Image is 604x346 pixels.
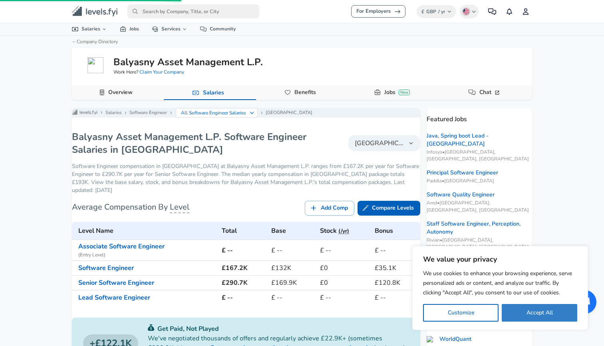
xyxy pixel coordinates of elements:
a: JobsNew [381,86,413,99]
a: Senior Software Engineer [78,278,154,287]
a: Add Comp [305,201,354,216]
a: Principal Software Engineer [427,169,498,177]
a: Compare Levels [358,201,420,216]
a: Benefits [291,86,319,99]
a: For Employers [351,5,405,18]
a: [GEOGRAPHIC_DATA] [266,110,312,116]
h6: £ -- [320,245,368,256]
a: Associate Software Engineer [78,242,165,251]
nav: primary [62,3,542,20]
span: Work Here? [113,69,184,76]
div: New [399,90,410,95]
h6: £ -- [271,245,314,256]
img: English (US) [463,8,469,15]
div: We value your privacy [412,246,588,330]
h6: £ -- [375,245,417,256]
button: (/yr) [338,226,349,236]
h6: £0 [320,277,368,288]
span: Rivian • [GEOGRAPHIC_DATA], [GEOGRAPHIC_DATA], [GEOGRAPHIC_DATA] [427,237,532,250]
p: Get Paid, Not Played [148,324,409,334]
h6: £ -- [375,292,417,303]
span: Infosys • [GEOGRAPHIC_DATA], [GEOGRAPHIC_DATA], [GEOGRAPHIC_DATA] [427,149,532,162]
a: Salaries [105,110,121,116]
h6: £120.8K [375,277,417,288]
a: Java, Spring boot Lead - [GEOGRAPHIC_DATA] [427,132,532,148]
h6: £290.7K [222,277,265,288]
a: Overview [105,86,136,99]
span: Amd • [GEOGRAPHIC_DATA], [GEOGRAPHIC_DATA], [GEOGRAPHIC_DATA] [427,200,532,213]
h6: £ -- [222,245,265,256]
h6: Stock [320,225,368,236]
button: Customize [423,304,499,322]
a: ←Company Directory [72,38,118,45]
h1: Balyasny Asset Management L.P. Software Engineer Salaries in [GEOGRAPHIC_DATA] [72,130,312,156]
a: Software Quality Engineer [427,191,495,199]
span: £ [421,8,424,15]
h6: Level Name [78,225,215,236]
button: [GEOGRAPHIC_DATA] [348,135,420,151]
span: GBP [426,8,436,15]
input: Search by Company, Title, or City [127,4,259,18]
span: Paddle • [GEOGRAPHIC_DATA] [427,178,532,184]
a: Claim Your Company [139,69,184,75]
h6: Total [222,225,265,236]
p: Featured Jobs [427,108,532,124]
img: bamfunds.com [87,57,103,73]
a: Community [194,23,242,35]
a: Salaries [66,23,113,35]
a: Lead Software Engineer [78,293,150,302]
h6: Bonus [375,225,417,236]
h6: £35.1K [375,262,417,274]
button: £GBP/ yr [417,5,457,18]
h6: Average Compensation By [72,201,189,214]
a: Salaries [200,86,227,100]
img: svg+xml;base64,PHN2ZyB4bWxucz0iaHR0cDovL3d3dy53My5vcmcvMjAwMC9zdmciIGZpbGw9IiMwYzU0NjAiIHZpZXdCb3... [148,324,154,331]
span: [GEOGRAPHIC_DATA] [355,138,404,148]
h6: £167.2K [222,262,265,274]
button: English (US) [459,5,479,18]
a: Staff Software Engineer, Perception, Autonomy [427,220,532,236]
p: We use cookies to enhance your browsing experience, serve personalized ads or content, and analyz... [423,269,577,298]
p: Software Engineer compensation in [GEOGRAPHIC_DATA] at Balyasny Asset Management L.P. ranges from... [72,162,420,194]
a: Services [145,23,194,35]
h6: Base [271,225,314,236]
p: We value your privacy [423,254,577,264]
a: Software Engineer [78,264,134,272]
span: / yr [438,8,445,15]
button: Accept All [502,304,577,322]
h6: £132K [271,262,314,274]
a: WorldQuant [427,335,471,343]
h6: £ -- [222,292,265,303]
span: Level [170,202,189,213]
p: All Software Engineer Salaries [181,109,246,116]
table: Balyasny Asset Management L.P.'s Software Engineer levels [72,222,420,305]
h6: £ -- [320,292,368,303]
a: Software Engineer [129,110,167,116]
h6: £0 [320,262,368,274]
div: Company Data Navigation [72,86,532,100]
span: ( Entry Level ) [78,251,215,259]
a: Jobs [113,23,145,35]
h5: Balyasny Asset Management L.P. [113,55,263,69]
h6: £ -- [271,292,314,303]
h6: £169.9K [271,277,314,288]
img: worldquant.com [427,336,436,342]
a: Chat [476,86,504,99]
